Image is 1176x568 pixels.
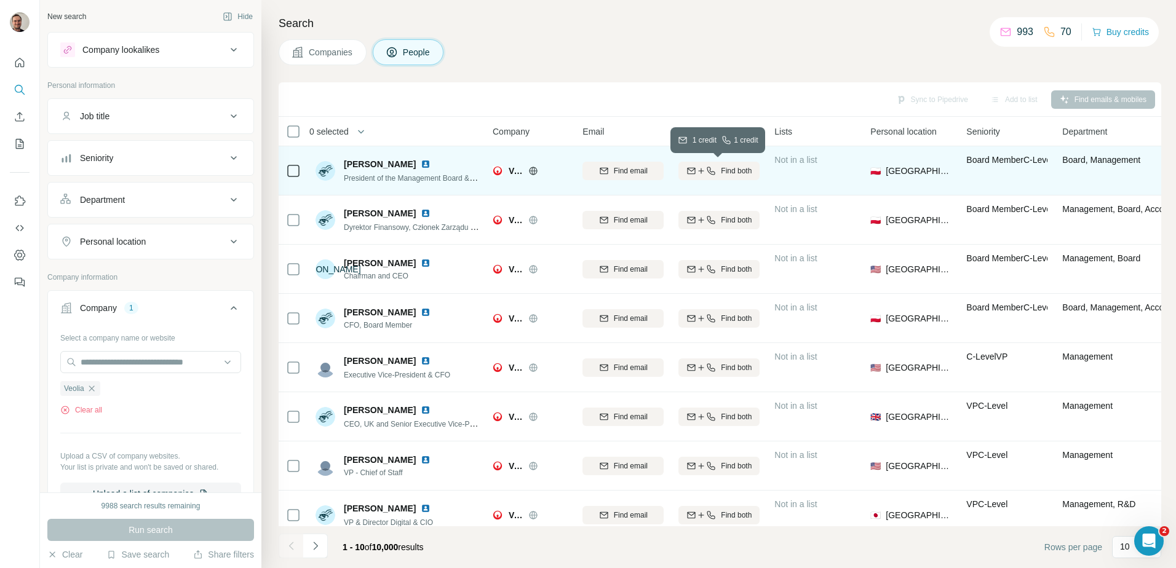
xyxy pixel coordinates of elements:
[509,460,522,472] span: Veolia
[1134,526,1164,556] iframe: Intercom live chat
[48,101,253,131] button: Job title
[774,155,817,165] span: Not in a list
[344,173,557,183] span: President of the Management Board & CEO Veolia ESCO Polska
[721,165,752,176] span: Find both
[309,125,349,138] span: 0 selected
[493,166,503,176] img: Logo of Veolia
[303,534,328,558] button: Navigate to next page
[403,46,431,58] span: People
[279,15,1161,32] h4: Search
[47,272,254,283] p: Company information
[1062,352,1113,361] span: Management
[870,460,881,472] span: 🇺🇸
[48,35,253,65] button: Company lookalikes
[721,313,752,324] span: Find both
[678,125,704,138] span: Mobile
[60,462,241,473] p: Your list is private and won't be saved or shared.
[1060,25,1071,39] p: 70
[870,165,881,177] span: 🇵🇱
[316,505,335,525] img: Avatar
[344,257,416,269] span: [PERSON_NAME]
[509,165,522,177] span: Veolia
[421,258,431,268] img: LinkedIn logo
[316,358,335,377] img: Avatar
[344,158,416,170] span: [PERSON_NAME]
[1062,253,1140,263] span: Management, Board
[82,44,159,56] div: Company lookalikes
[678,358,760,377] button: Find both
[344,371,450,379] span: Executive Vice-President & CFO
[1062,401,1113,411] span: Management
[80,235,146,248] div: Personal location
[60,483,241,505] button: Upload a list of companies
[10,133,30,155] button: My lists
[343,542,365,552] span: 1 - 10
[774,352,817,361] span: Not in a list
[10,12,30,32] img: Avatar
[344,419,577,428] span: CEO, UK and Senior Executive Vice-President, [GEOGRAPHIC_DATA]
[678,260,760,278] button: Find both
[774,125,792,138] span: Lists
[966,352,1007,361] span: C-Level VP
[886,214,952,226] span: [GEOGRAPHIC_DATA]
[344,404,416,416] span: [PERSON_NAME]
[1062,125,1107,138] span: Department
[1062,499,1135,509] span: Management, R&D
[365,542,372,552] span: of
[10,217,30,239] button: Use Surfe API
[493,215,503,225] img: Logo of Veolia
[316,210,335,230] img: Avatar
[493,125,530,138] span: Company
[678,211,760,229] button: Find both
[774,204,817,214] span: Not in a list
[966,125,999,138] span: Seniority
[60,451,241,462] p: Upload a CSV of company websites.
[582,125,604,138] span: Email
[870,411,881,423] span: 🇬🇧
[509,509,522,521] span: Veolia
[80,302,117,314] div: Company
[421,405,431,415] img: LinkedIn logo
[1062,450,1113,460] span: Management
[721,362,752,373] span: Find both
[106,548,169,561] button: Save search
[1017,25,1033,39] p: 993
[493,363,503,373] img: Logo of Veolia
[493,510,503,520] img: Logo of Veolia
[774,302,817,312] span: Not in a list
[48,227,253,256] button: Personal location
[316,259,335,279] div: [PERSON_NAME]
[64,383,84,394] span: Veolia
[614,313,648,324] span: Find email
[509,411,522,423] span: Veolia
[344,518,433,527] span: VP & Director Digital & CIO
[124,302,138,314] div: 1
[344,454,416,466] span: [PERSON_NAME]
[47,11,86,22] div: New search
[214,7,261,26] button: Hide
[614,264,648,275] span: Find email
[774,401,817,411] span: Not in a list
[493,412,503,422] img: Logo of Veolia
[309,46,354,58] span: Companies
[721,215,752,226] span: Find both
[493,264,503,274] img: Logo of Veolia
[582,211,664,229] button: Find email
[421,503,431,513] img: LinkedIn logo
[10,106,30,128] button: Enrich CSV
[10,190,30,212] button: Use Surfe on LinkedIn
[80,194,125,206] div: Department
[721,411,752,422] span: Find both
[48,293,253,328] button: Company1
[870,125,936,138] span: Personal location
[1120,540,1130,553] p: 10
[774,499,817,509] span: Not in a list
[509,214,522,226] span: Veolia
[678,506,760,524] button: Find both
[886,263,952,275] span: [GEOGRAPHIC_DATA]
[421,307,431,317] img: LinkedIn logo
[966,499,1007,509] span: VP C-Level
[1044,541,1102,553] span: Rows per page
[60,404,102,416] button: Clear all
[101,500,201,511] div: 9988 search results remaining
